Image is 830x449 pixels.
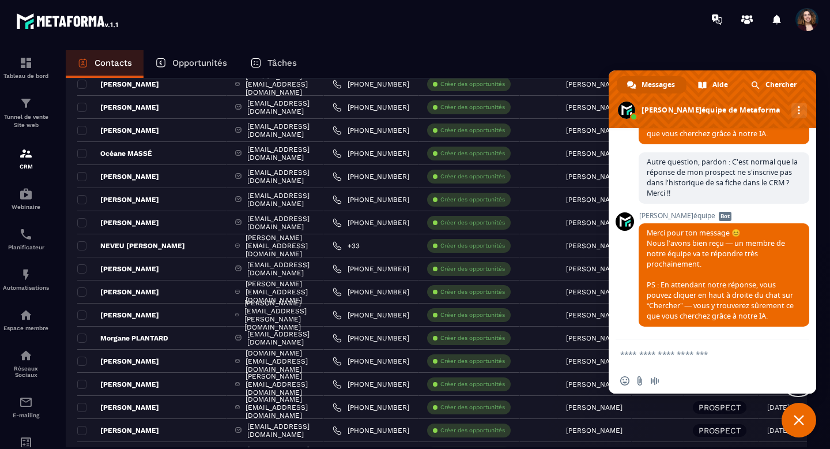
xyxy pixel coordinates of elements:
p: Contacts [95,58,132,68]
p: PROSPECT [699,403,741,411]
p: [PERSON_NAME] [566,380,622,388]
img: automations [19,268,33,282]
a: formationformationTableau de bord [3,47,49,88]
p: [PERSON_NAME] [566,219,622,227]
a: [PHONE_NUMBER] [333,103,409,112]
p: [PERSON_NAME] [77,403,159,412]
p: Créer des opportunités [440,219,505,227]
p: Webinaire [3,204,49,210]
p: Réseaux Sociaux [3,365,49,378]
a: Aide [688,76,740,93]
a: formationformationCRM [3,138,49,178]
textarea: Entrez votre message... [620,339,782,368]
img: automations [19,187,33,201]
p: Espace membre [3,325,49,331]
p: Créer des opportunités [440,357,505,365]
a: Messages [617,76,686,93]
p: CRM [3,163,49,170]
p: [PERSON_NAME] [566,242,622,250]
img: logo [16,10,120,31]
img: formation [19,96,33,110]
p: NEVEU [PERSON_NAME] [77,241,185,250]
p: [PERSON_NAME] [566,357,622,365]
p: Créer des opportunités [440,173,505,181]
a: [PHONE_NUMBER] [333,403,409,412]
a: Tâches [239,50,308,78]
a: [PHONE_NUMBER] [333,426,409,435]
p: Créer des opportunités [440,380,505,388]
p: Créer des opportunités [440,80,505,88]
p: [PERSON_NAME] [566,149,622,158]
p: Tâches [267,58,297,68]
span: [PERSON_NAME]équipe [639,212,809,220]
p: Créer des opportunités [440,288,505,296]
p: Créer des opportunités [440,311,505,319]
p: Tunnel de vente Site web [3,113,49,129]
p: [PERSON_NAME] [77,287,159,297]
p: [PERSON_NAME] [77,264,159,274]
a: Chercher [741,76,808,93]
p: [PERSON_NAME] [77,126,159,135]
p: [PERSON_NAME] [77,380,159,389]
p: [PERSON_NAME] [566,334,622,342]
img: social-network [19,349,33,362]
a: [PHONE_NUMBER] [333,172,409,181]
a: [PHONE_NUMBER] [333,334,409,343]
p: [PERSON_NAME] [566,426,622,435]
span: Chercher [765,76,797,93]
p: [PERSON_NAME] [77,310,159,320]
a: [PHONE_NUMBER] [333,310,409,320]
a: [PHONE_NUMBER] [333,126,409,135]
p: [PERSON_NAME] [566,265,622,273]
p: [PERSON_NAME] [566,80,622,88]
a: schedulerschedulerPlanificateur [3,219,49,259]
p: [PERSON_NAME] [77,80,159,89]
p: [PERSON_NAME] [77,426,159,435]
a: emailemailE-mailing [3,387,49,427]
a: [PHONE_NUMBER] [333,195,409,204]
p: [PERSON_NAME] [566,173,622,181]
img: formation [19,56,33,70]
a: [PHONE_NUMBER] [333,357,409,366]
span: Insérer un emoji [620,376,629,386]
p: [PERSON_NAME] [77,172,159,181]
a: [PHONE_NUMBER] [333,80,409,89]
a: automationsautomationsWebinaire [3,178,49,219]
p: [DATE] 11:23 [767,426,808,435]
img: scheduler [19,227,33,241]
p: [PERSON_NAME] [566,126,622,134]
a: Opportunités [144,50,239,78]
p: Créer des opportunités [440,334,505,342]
p: PROSPECT [699,426,741,435]
p: Créer des opportunités [440,196,505,204]
a: [PHONE_NUMBER] [333,218,409,227]
p: [PERSON_NAME] [566,288,622,296]
p: [PERSON_NAME] [566,196,622,204]
a: social-networksocial-networkRéseaux Sociaux [3,340,49,387]
img: automations [19,308,33,322]
p: Planificateur [3,244,49,250]
a: formationformationTunnel de vente Site web [3,88,49,138]
a: [PHONE_NUMBER] [333,287,409,297]
p: Morgane PLANTARD [77,334,168,343]
p: Créer des opportunités [440,149,505,158]
p: Automatisations [3,285,49,291]
p: [PERSON_NAME] [77,195,159,204]
a: [PHONE_NUMBER] [333,149,409,158]
p: [PERSON_NAME] [77,218,159,227]
p: Créer des opportunités [440,242,505,250]
p: Créer des opportunités [440,126,505,134]
a: automationsautomationsAutomatisations [3,259,49,300]
a: +33 [333,241,360,250]
span: Messages [642,76,675,93]
p: Tableau de bord [3,73,49,79]
p: Créer des opportunités [440,426,505,435]
img: formation [19,147,33,160]
p: Créer des opportunités [440,103,505,111]
p: Créer des opportunités [440,403,505,411]
p: Océane MASSÉ [77,149,152,158]
a: [PHONE_NUMBER] [333,380,409,389]
span: Aide [712,76,728,93]
p: [PERSON_NAME] [566,103,622,111]
span: Envoyer un fichier [635,376,644,386]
